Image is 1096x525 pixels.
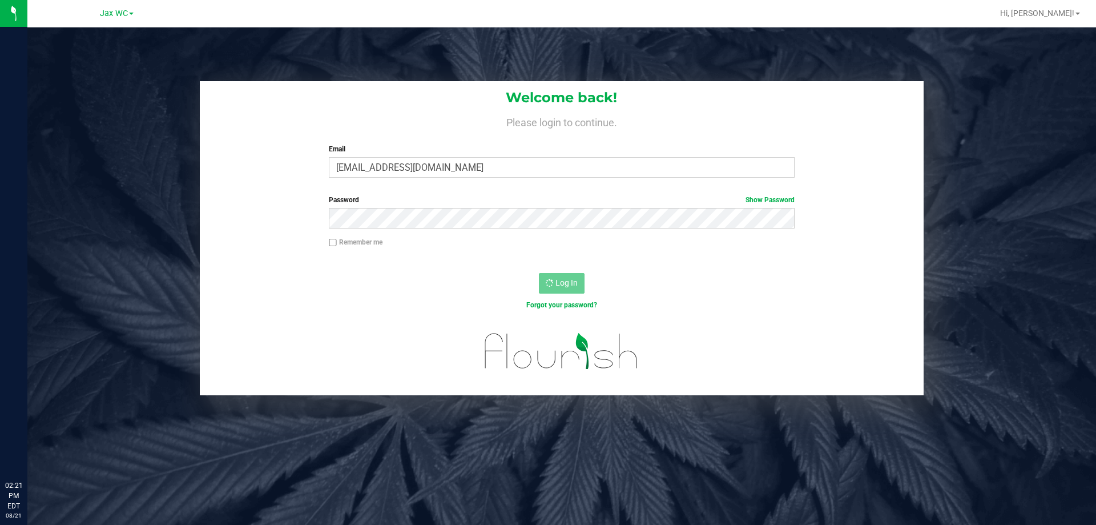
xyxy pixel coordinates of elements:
[471,322,652,380] img: flourish_logo.svg
[200,90,924,105] h1: Welcome back!
[329,239,337,247] input: Remember me
[100,9,128,18] span: Jax WC
[329,144,794,154] label: Email
[5,480,22,511] p: 02:21 PM EDT
[526,301,597,309] a: Forgot your password?
[329,237,382,247] label: Remember me
[1000,9,1074,18] span: Hi, [PERSON_NAME]!
[746,196,795,204] a: Show Password
[5,511,22,520] p: 08/21
[200,114,924,128] h4: Please login to continue.
[539,273,585,294] button: Log In
[329,196,359,204] span: Password
[555,278,578,287] span: Log In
